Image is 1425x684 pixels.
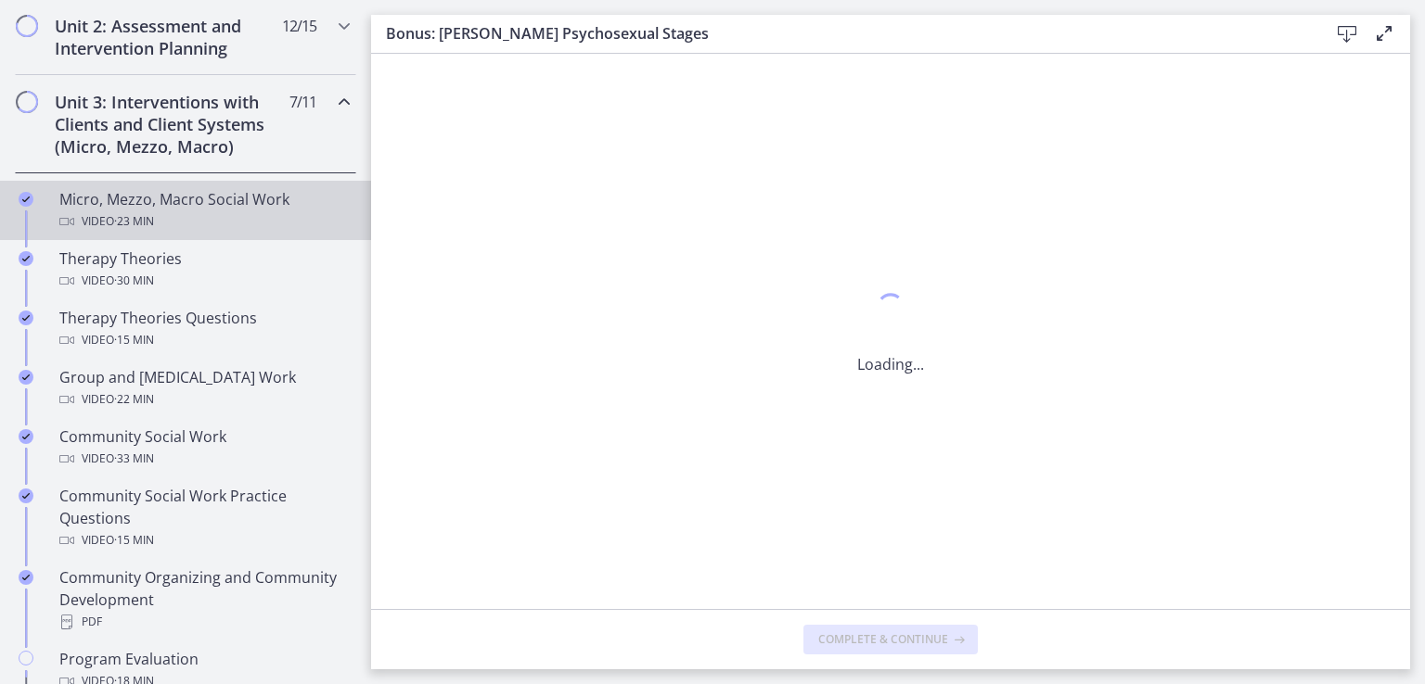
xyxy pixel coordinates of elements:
div: Therapy Theories [59,247,349,292]
span: · 23 min [114,210,154,233]
span: 7 / 11 [289,91,316,113]
div: Micro, Mezzo, Macro Social Work [59,188,349,233]
span: · 30 min [114,270,154,292]
h3: Bonus: [PERSON_NAME] Psychosexual Stages [386,22,1299,44]
span: · 15 min [114,529,154,551]
div: PDF [59,611,349,633]
button: Complete & continue [803,625,978,654]
div: Community Organizing and Community Development [59,566,349,633]
div: Therapy Theories Questions [59,307,349,351]
div: Community Social Work Practice Questions [59,485,349,551]
div: Video [59,448,349,470]
div: 1 [857,288,924,331]
div: Video [59,270,349,292]
span: · 33 min [114,448,154,470]
span: 12 / 15 [282,15,316,37]
i: Completed [19,251,33,266]
h2: Unit 2: Assessment and Intervention Planning [55,15,281,59]
div: Video [59,388,349,411]
span: Complete & continue [818,632,948,647]
div: Group and [MEDICAL_DATA] Work [59,366,349,411]
div: Video [59,529,349,551]
i: Completed [19,429,33,444]
div: Video [59,210,349,233]
i: Completed [19,488,33,503]
i: Completed [19,192,33,207]
div: Community Social Work [59,425,349,470]
i: Completed [19,370,33,385]
div: Video [59,329,349,351]
p: Loading... [857,353,924,375]
i: Completed [19,570,33,585]
span: · 22 min [114,388,154,411]
h2: Unit 3: Interventions with Clients and Client Systems (Micro, Mezzo, Macro) [55,91,281,158]
i: Completed [19,310,33,325]
span: · 15 min [114,329,154,351]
